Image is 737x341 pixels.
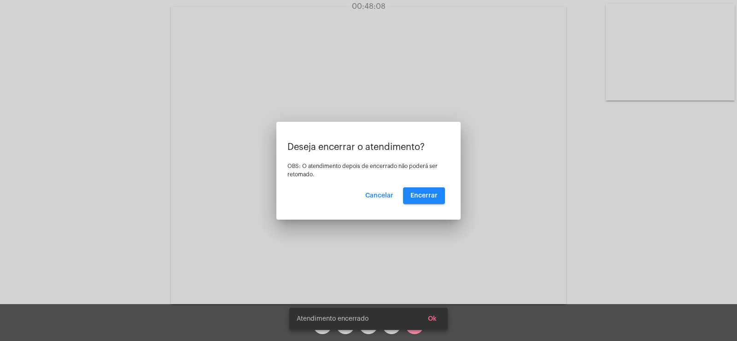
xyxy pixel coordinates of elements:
[403,187,445,204] button: Encerrar
[410,192,438,199] span: Encerrar
[358,187,401,204] button: Cancelar
[365,192,393,199] span: Cancelar
[428,316,437,322] span: Ok
[297,314,368,323] span: Atendimento encerrado
[287,163,438,177] span: OBS: O atendimento depois de encerrado não poderá ser retomado.
[287,142,450,152] p: Deseja encerrar o atendimento?
[352,3,386,10] span: 00:48:08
